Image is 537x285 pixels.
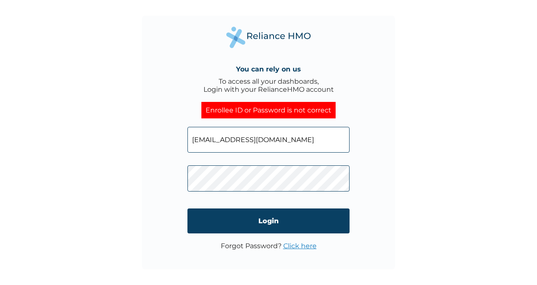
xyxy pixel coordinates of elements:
[187,127,350,153] input: Email address or HMO ID
[203,77,334,93] div: To access all your dashboards, Login with your RelianceHMO account
[283,242,317,250] a: Click here
[187,208,350,233] input: Login
[236,65,301,73] h4: You can rely on us
[201,102,336,118] div: Enrollee ID or Password is not correct
[226,27,311,48] img: Reliance Health's Logo
[221,242,317,250] p: Forgot Password?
